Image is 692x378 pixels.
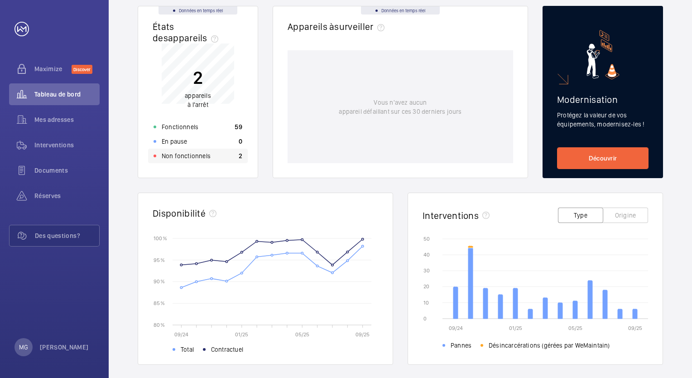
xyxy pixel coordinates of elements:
text: 0 [423,315,427,322]
button: Origine [603,208,648,223]
span: Désincarcérations (gérées par WeMaintain) [489,341,610,350]
img: marketing-card.svg [586,30,620,79]
button: Type [558,208,603,223]
p: appareils [185,91,211,109]
span: Tableau de bord [34,90,100,99]
text: 20 [423,283,429,290]
text: 85 % [154,300,165,306]
p: Protégez la valeur de vos équipements, modernisez-les ! [557,111,649,129]
span: Des questions? [35,231,99,240]
h2: Disponibilité [153,208,206,219]
p: 2 [185,66,211,89]
span: Pannes [451,341,471,350]
span: appareils [168,32,222,44]
h2: États des [153,21,222,44]
span: à l'arrêt [187,101,208,108]
text: 100 % [154,235,167,241]
text: 05/25 [295,331,309,338]
text: 05/25 [568,325,582,331]
span: Total [181,345,194,354]
text: 09/25 [356,331,370,338]
span: Interventions [34,141,100,150]
p: Vous n'avez aucun appareil défaillant sur ces 30 derniers jours [339,98,461,116]
span: Réserves [34,191,100,200]
p: [PERSON_NAME] [40,343,89,352]
p: 2 [239,151,242,160]
a: Découvrir [557,147,649,169]
span: surveiller [334,21,388,32]
p: Non fonctionnels [162,151,211,160]
p: Fonctionnels [162,122,198,131]
text: 09/24 [449,325,463,331]
text: 30 [423,267,430,274]
h2: Appareils à [288,21,388,32]
text: 10 [423,300,429,306]
text: 95 % [154,257,165,263]
div: Données en temps réel [361,6,440,15]
p: 59 [235,122,242,131]
text: 40 [423,252,430,258]
div: Données en temps réel [159,6,237,15]
text: 01/25 [509,325,522,331]
text: 09/24 [174,331,188,338]
span: Contractuel [211,345,243,354]
text: 50 [423,236,430,242]
text: 01/25 [235,331,248,338]
h2: Modernisation [557,94,649,105]
span: Maximize [34,64,72,73]
p: En pause [162,137,187,146]
p: 0 [239,137,242,146]
p: MG [19,343,28,352]
text: 80 % [154,321,165,328]
text: 90 % [154,278,165,285]
h2: Interventions [423,210,479,221]
span: Mes adresses [34,115,100,124]
span: Discover [72,65,92,74]
span: Documents [34,166,100,175]
text: 09/25 [628,325,642,331]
